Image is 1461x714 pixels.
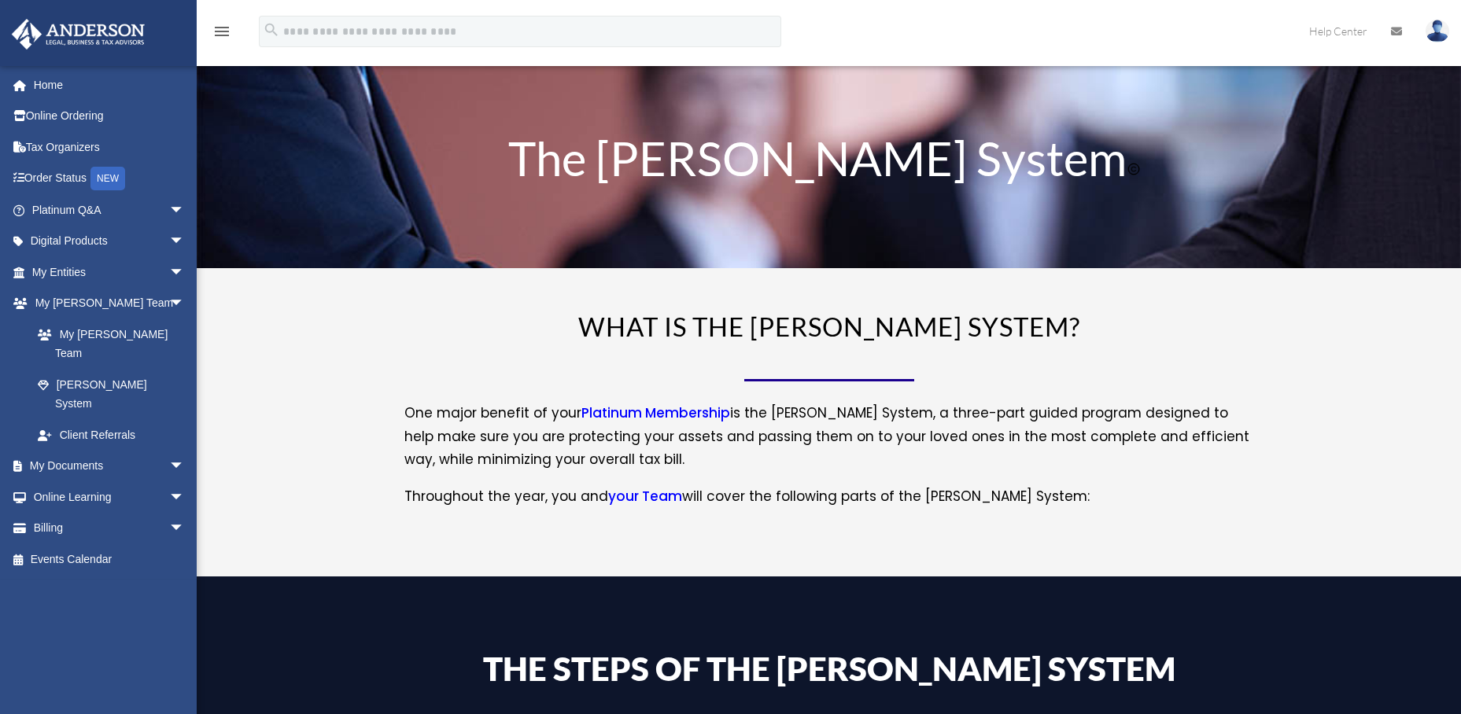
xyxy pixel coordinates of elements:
[608,487,682,513] a: your Team
[212,22,231,41] i: menu
[11,194,208,226] a: Platinum Q&Aarrow_drop_down
[11,131,208,163] a: Tax Organizers
[11,513,208,544] a: Billingarrow_drop_down
[11,226,208,257] a: Digital Productsarrow_drop_down
[7,19,149,50] img: Anderson Advisors Platinum Portal
[169,194,201,226] span: arrow_drop_down
[404,485,1254,509] p: Throughout the year, you and will cover the following parts of the [PERSON_NAME] System:
[578,311,1080,342] span: WHAT IS THE [PERSON_NAME] SYSTEM?
[169,288,201,320] span: arrow_drop_down
[22,318,208,369] a: My [PERSON_NAME] Team
[169,256,201,289] span: arrow_drop_down
[1426,20,1449,42] img: User Pic
[90,167,125,190] div: NEW
[22,419,208,451] a: Client Referrals
[11,163,208,195] a: Order StatusNEW
[11,451,208,482] a: My Documentsarrow_drop_down
[11,69,208,101] a: Home
[169,451,201,483] span: arrow_drop_down
[11,543,208,575] a: Events Calendar
[11,101,208,132] a: Online Ordering
[404,402,1254,485] p: One major benefit of your is the [PERSON_NAME] System, a three-part guided program designed to he...
[11,288,208,319] a: My [PERSON_NAME] Teamarrow_drop_down
[169,481,201,513] span: arrow_drop_down
[263,21,280,39] i: search
[581,403,730,430] a: Platinum Membership
[169,226,201,258] span: arrow_drop_down
[404,134,1254,190] h1: The [PERSON_NAME] System
[22,369,201,419] a: [PERSON_NAME] System
[11,256,208,288] a: My Entitiesarrow_drop_down
[169,513,201,545] span: arrow_drop_down
[11,481,208,513] a: Online Learningarrow_drop_down
[404,652,1254,693] h4: The Steps of the [PERSON_NAME] System
[212,28,231,41] a: menu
